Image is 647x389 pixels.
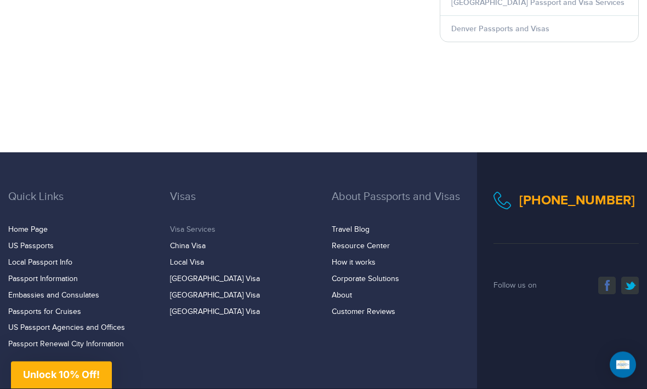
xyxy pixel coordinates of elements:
a: Denver Passports and Visas [451,25,549,34]
a: twitter [621,277,639,295]
h3: Visas [170,191,315,220]
a: Local Visa [170,259,204,267]
a: US Passport Agencies and Offices [8,324,125,333]
a: facebook [598,277,616,295]
span: Unlock 10% Off! [23,369,100,380]
a: [PHONE_NUMBER] [519,193,635,209]
a: [GEOGRAPHIC_DATA] Visa [170,308,260,317]
a: Visa Services [170,226,215,234]
a: [GEOGRAPHIC_DATA] Visa [170,275,260,284]
a: Passports for Cruises [8,308,81,317]
h3: Quick Links [8,191,154,220]
a: Travel Blog [332,226,370,234]
a: China Visa [170,242,206,251]
a: US Passports [8,242,54,251]
a: Customer Reviews [332,308,395,317]
a: Corporate Solutions [332,275,399,284]
a: Local Passport Info [8,259,72,267]
a: Resource Center [332,242,390,251]
a: Passport Renewal City Information [8,340,124,349]
div: Open Intercom Messenger [610,352,636,378]
a: Passport Information [8,275,78,284]
h3: About Passports and Visas [332,191,477,220]
a: How it works [332,259,376,267]
a: [GEOGRAPHIC_DATA] Visa [170,291,260,300]
a: About [332,291,352,300]
a: Home Page [8,226,48,234]
span: Follow us on [493,282,537,290]
a: Embassies and Consulates [8,291,99,300]
div: Unlock 10% Off! [11,362,112,389]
